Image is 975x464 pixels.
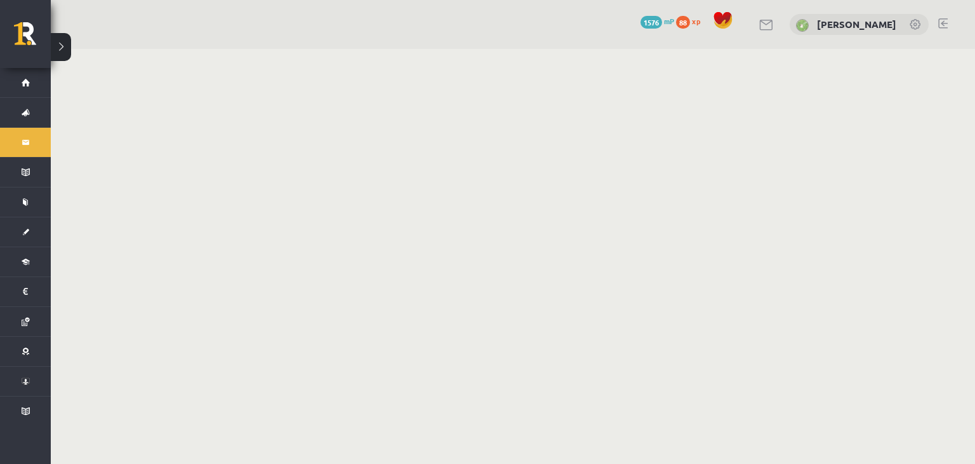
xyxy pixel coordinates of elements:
[692,16,700,26] span: xp
[676,16,690,29] span: 88
[640,16,662,29] span: 1576
[676,16,706,26] a: 88 xp
[796,19,809,32] img: Agnese Liene Stomere
[640,16,674,26] a: 1576 mP
[664,16,674,26] span: mP
[14,22,51,54] a: Rīgas 1. Tālmācības vidusskola
[817,18,896,31] a: [PERSON_NAME]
